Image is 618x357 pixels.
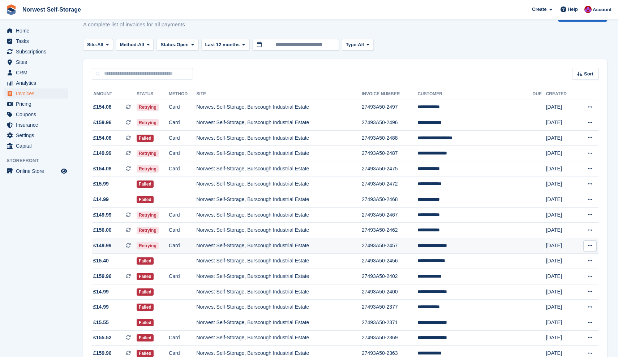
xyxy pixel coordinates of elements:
a: menu [4,120,68,130]
span: £159.96 [93,119,112,126]
td: Norwest Self-Storage, Burscough Industrial Estate [196,161,362,177]
td: Card [169,269,196,284]
td: 27493A50-2462 [362,223,417,238]
span: £15.99 [93,180,109,188]
td: Norwest Self-Storage, Burscough Industrial Estate [196,238,362,254]
td: Norwest Self-Storage, Burscough Industrial Estate [196,192,362,208]
span: Pricing [16,99,59,109]
span: £154.08 [93,103,112,111]
td: [DATE] [546,284,576,300]
td: Card [169,115,196,131]
span: All [138,41,144,48]
span: Storefront [7,157,72,164]
td: [DATE] [546,300,576,315]
td: Norwest Self-Storage, Burscough Industrial Estate [196,253,362,269]
span: £159.96 [93,273,112,280]
span: £14.99 [93,196,109,203]
td: 27493A50-2377 [362,300,417,315]
span: Retrying [137,150,159,157]
button: Type: All [342,39,374,51]
span: Invoices [16,88,59,99]
span: Capital [16,141,59,151]
a: menu [4,99,68,109]
td: [DATE] [546,330,576,346]
td: Norwest Self-Storage, Burscough Industrial Estate [196,207,362,223]
td: [DATE] [546,146,576,161]
span: Online Store [16,166,59,176]
th: Method [169,88,196,100]
a: Norwest Self-Storage [20,4,84,16]
td: 27493A50-2468 [362,192,417,208]
span: Failed [137,288,154,296]
td: Norwest Self-Storage, Burscough Industrial Estate [196,330,362,346]
span: Home [16,26,59,36]
td: 27493A50-2487 [362,146,417,161]
td: Card [169,130,196,146]
td: 27493A50-2369 [362,330,417,346]
td: Norwest Self-Storage, Burscough Industrial Estate [196,146,362,161]
td: [DATE] [546,192,576,208]
td: 27493A50-2400 [362,284,417,300]
span: Failed [137,319,154,326]
span: All [358,41,364,48]
td: Card [169,161,196,177]
span: Coupons [16,109,59,119]
span: Retrying [137,104,159,111]
span: All [97,41,103,48]
a: menu [4,109,68,119]
td: [DATE] [546,315,576,331]
span: Failed [137,350,154,357]
span: CRM [16,68,59,78]
span: £149.99 [93,211,112,219]
td: [DATE] [546,238,576,254]
th: Customer [417,88,532,100]
a: menu [4,68,68,78]
td: [DATE] [546,207,576,223]
a: menu [4,78,68,88]
span: Status: [160,41,176,48]
button: Last 12 months [201,39,249,51]
span: Retrying [137,212,159,219]
span: Sort [584,70,593,78]
span: Retrying [137,119,159,126]
td: Norwest Self-Storage, Burscough Industrial Estate [196,284,362,300]
span: Failed [137,196,154,203]
span: Retrying [137,165,159,173]
a: menu [4,130,68,140]
a: menu [4,166,68,176]
td: 27493A50-2472 [362,177,417,192]
span: Sites [16,57,59,67]
span: Settings [16,130,59,140]
a: Preview store [60,167,68,175]
td: Card [169,207,196,223]
button: Method: All [116,39,154,51]
a: menu [4,26,68,36]
span: Tasks [16,36,59,46]
td: [DATE] [546,223,576,238]
td: [DATE] [546,253,576,269]
span: Retrying [137,227,159,234]
a: menu [4,88,68,99]
th: Invoice Number [362,88,417,100]
td: 27493A50-2475 [362,161,417,177]
th: Status [137,88,169,100]
span: £156.00 [93,226,112,234]
td: Card [169,223,196,238]
td: Norwest Self-Storage, Burscough Industrial Estate [196,130,362,146]
td: [DATE] [546,115,576,131]
span: Last 12 months [205,41,240,48]
img: Daniel Grensinger [584,6,592,13]
td: Norwest Self-Storage, Burscough Industrial Estate [196,300,362,315]
td: Norwest Self-Storage, Burscough Industrial Estate [196,115,362,131]
span: Insurance [16,120,59,130]
span: £154.08 [93,165,112,173]
td: 27493A50-2496 [362,115,417,131]
img: stora-icon-8386f47178a22dfd0bd8f6a31ec36ba5ce8667c1dd55bd0f319d3a0aa187defe.svg [6,4,17,15]
td: Card [169,146,196,161]
a: menu [4,36,68,46]
span: £15.40 [93,257,109,265]
span: Help [568,6,578,13]
p: A complete list of invoices for all payments [83,21,185,29]
span: £155.52 [93,334,112,341]
td: 27493A50-2402 [362,269,417,284]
